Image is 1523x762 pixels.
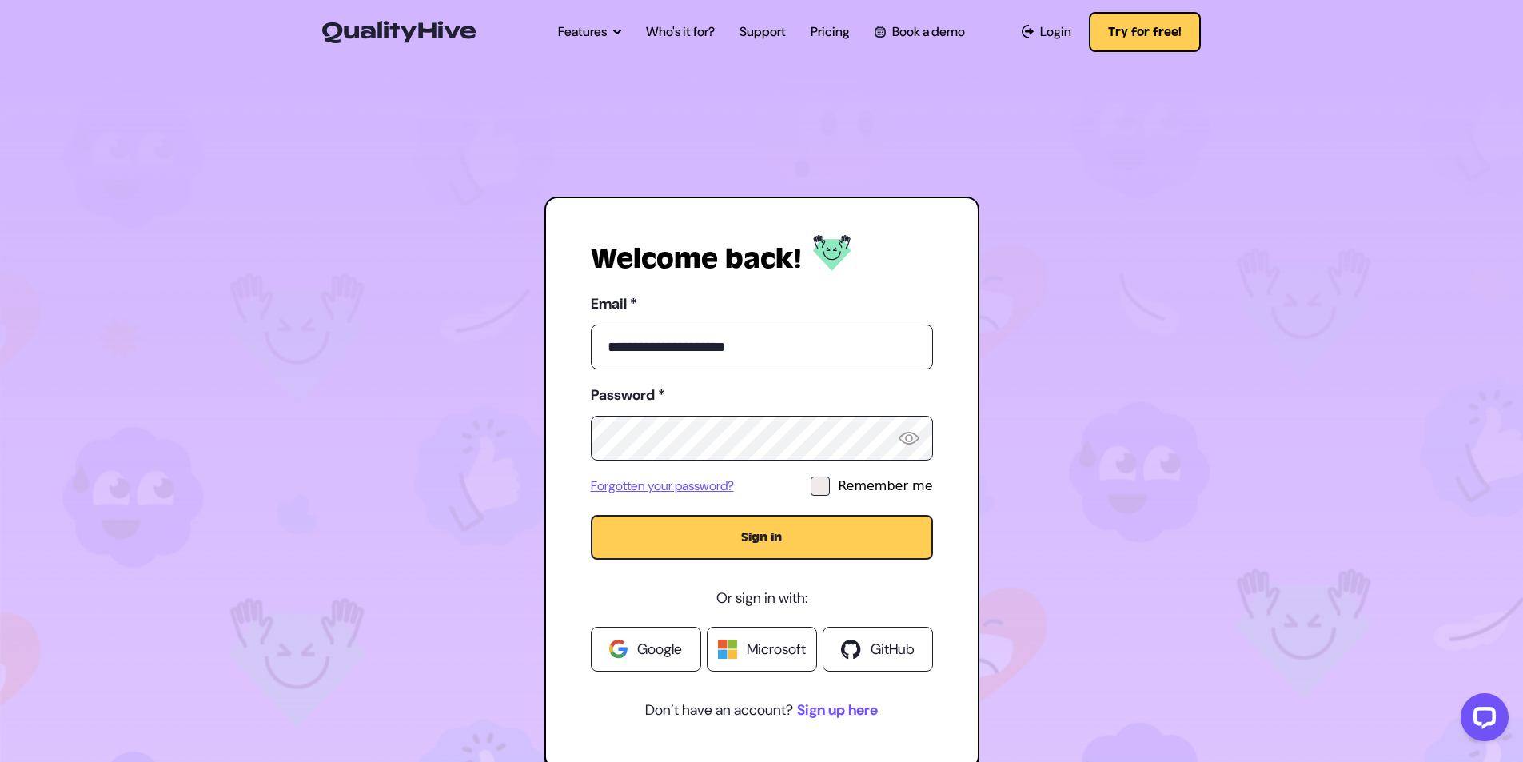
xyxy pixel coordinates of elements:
img: Windows [718,640,737,659]
h1: Welcome back! [591,243,801,275]
span: Login [1040,22,1071,42]
img: QualityHive - Bug Tracking Tool [322,21,476,43]
a: Pricing [811,22,850,42]
a: Support [740,22,786,42]
img: Book a QualityHive Demo [875,26,885,37]
a: Features [558,22,621,42]
label: Password * [591,382,933,408]
a: Login [1022,22,1072,42]
a: Who's it for? [646,22,715,42]
button: Try for free! [1089,12,1201,52]
a: Microsoft [707,627,817,672]
a: Forgotten your password? [591,477,734,496]
a: Google [591,627,701,672]
a: Book a demo [875,22,964,42]
span: Microsoft [747,638,806,660]
a: GitHub [823,627,933,672]
button: Sign in [591,515,933,560]
p: Or sign in with: [591,585,933,611]
img: Log in to QualityHive [813,235,851,271]
iframe: LiveChat chat widget [1448,687,1515,754]
img: Reveal Password [899,432,919,445]
span: GitHub [871,638,915,660]
a: Sign up here [797,697,878,723]
img: Github [841,640,861,660]
p: Don’t have an account? [591,697,933,723]
div: Remember me [838,477,932,496]
img: Google [609,640,628,659]
span: Google [637,638,682,660]
label: Email * [591,291,933,317]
